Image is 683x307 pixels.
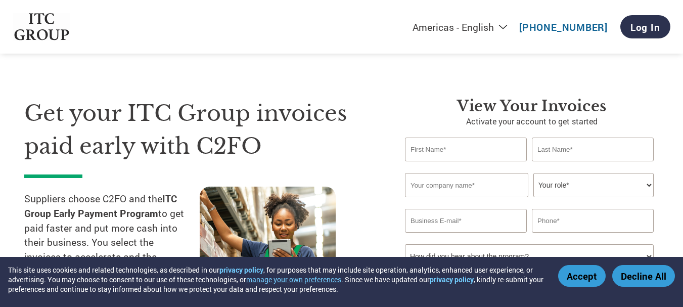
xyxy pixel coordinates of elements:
[532,234,654,240] div: Inavlid Phone Number
[13,13,71,41] img: ITC Group
[405,115,659,127] p: Activate your account to get started
[219,265,263,275] a: privacy policy
[405,209,527,233] input: Invalid Email format
[405,97,659,115] h3: View Your Invoices
[533,173,654,197] select: Title/Role
[246,275,341,284] button: manage your own preferences
[405,173,528,197] input: Your company name*
[519,21,608,33] a: [PHONE_NUMBER]
[430,275,474,284] a: privacy policy
[24,97,375,162] h1: Get your ITC Group invoices paid early with C2FO
[612,265,675,287] button: Decline All
[532,138,654,161] input: Last Name*
[532,162,654,169] div: Invalid last name or last name is too long
[405,162,527,169] div: Invalid first name or first name is too long
[24,192,200,279] p: Suppliers choose C2FO and the to get paid faster and put more cash into their business. You selec...
[532,209,654,233] input: Phone*
[558,265,606,287] button: Accept
[8,265,543,294] div: This site uses cookies and related technologies, as described in our , for purposes that may incl...
[200,187,336,286] img: supply chain worker
[405,138,527,161] input: First Name*
[405,198,654,205] div: Invalid company name or company name is too long
[24,192,177,220] strong: ITC Group Early Payment Program
[620,15,670,38] a: Log In
[405,234,527,240] div: Inavlid Email Address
